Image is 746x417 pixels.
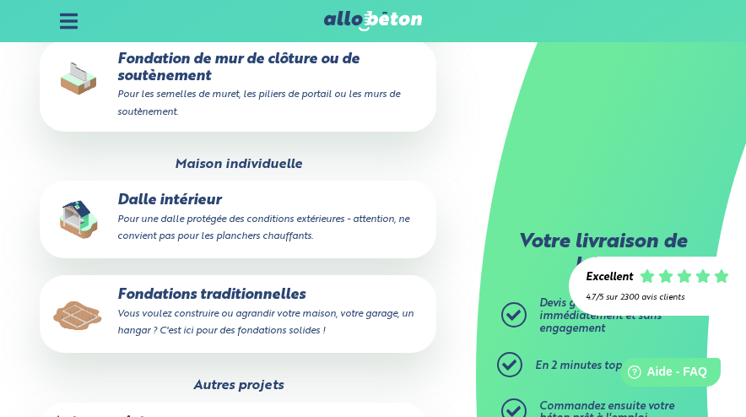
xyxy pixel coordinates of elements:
[586,293,729,302] div: 4.7/5 sur 2300 avis clients
[117,89,400,116] small: Pour les semelles de muret, les piliers de portail ou les murs de soutènement.
[175,157,302,172] legend: Maison individuelle
[586,272,633,284] div: Excellent
[51,287,105,341] img: final_use.values.traditional_fundations
[51,51,105,106] img: final_use.values.closing_wall_fundation
[51,51,424,120] p: Fondation de mur de clôture ou de soutènement
[535,360,661,371] span: En 2 minutes top chrono
[193,378,284,393] legend: Autres projets
[51,192,105,246] img: final_use.values.inside_slab
[539,298,662,333] span: Devis gratuit, calculé immédiatement et sans engagement
[51,192,424,244] p: Dalle intérieur
[596,351,727,398] iframe: Help widget launcher
[505,231,700,278] p: Votre livraison de béton
[324,11,422,31] img: allobéton
[117,214,409,241] small: Pour une dalle protégée des conditions extérieures - attention, ne convient pas pour les plancher...
[117,309,414,336] small: Vous voulez construire ou agrandir votre maison, votre garage, un hangar ? C'est ici pour des fon...
[51,287,424,338] p: Fondations traditionnelles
